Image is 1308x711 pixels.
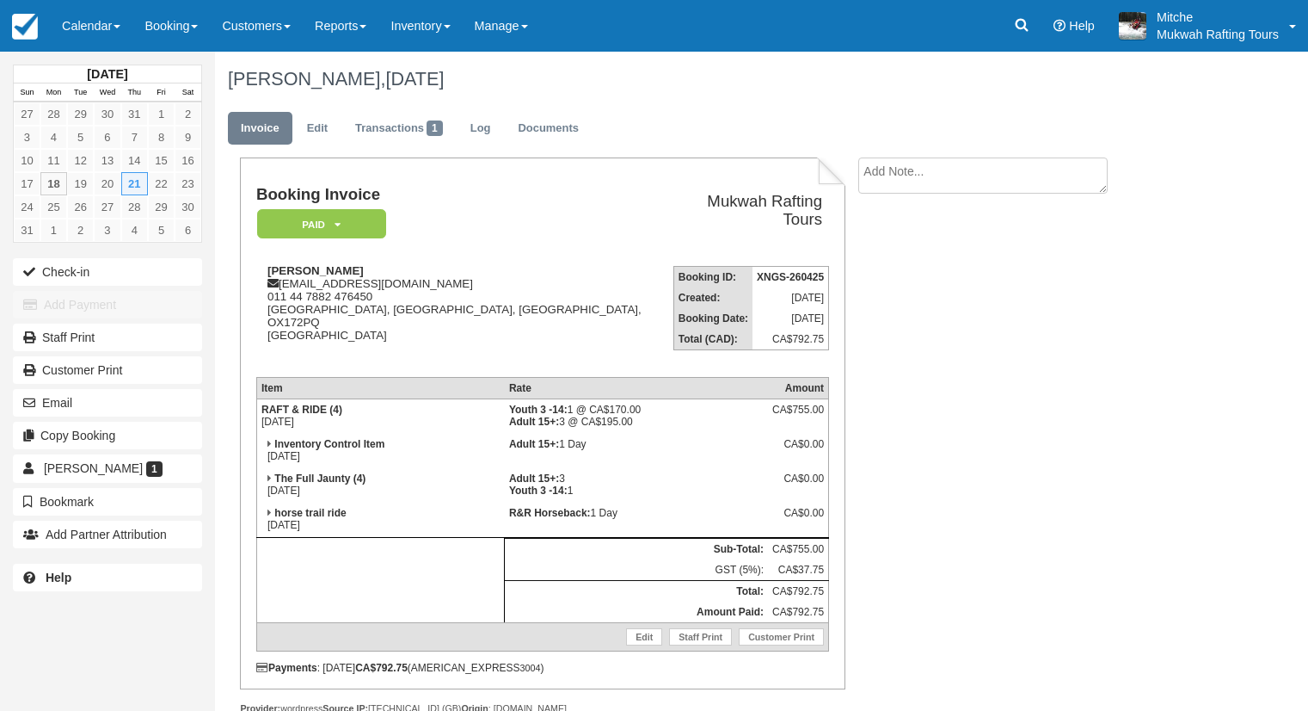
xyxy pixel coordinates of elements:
[626,628,662,646] a: Edit
[673,287,752,308] th: Created:
[509,473,559,485] strong: Adult 15+
[256,399,504,434] td: [DATE]
[739,628,824,646] a: Customer Print
[256,662,317,674] strong: Payments
[669,628,732,646] a: Staff Print
[1053,20,1065,32] i: Help
[40,172,67,195] a: 18
[768,580,829,602] td: CA$792.75
[509,438,559,450] strong: Adult 15+
[267,264,364,277] strong: [PERSON_NAME]
[256,503,504,538] td: [DATE]
[40,149,67,172] a: 11
[94,126,120,149] a: 6
[175,219,201,242] a: 6
[256,434,504,468] td: [DATE]
[175,83,201,102] th: Sat
[14,102,40,126] a: 27
[752,329,829,350] td: CA$792.75
[509,507,591,519] strong: R&R Horseback
[505,580,768,602] th: Total:
[768,538,829,560] td: CA$755.00
[772,473,824,498] div: CA$0.00
[505,468,768,503] td: 3 1
[40,195,67,219] a: 25
[757,271,824,283] strong: XNGS-260425
[12,14,38,40] img: checkfront-main-nav-mini-logo.png
[67,219,94,242] a: 2
[1119,12,1146,40] img: A1
[146,461,163,477] span: 1
[256,468,504,503] td: [DATE]
[505,399,768,434] td: 1 @ CA$170.00 3 @ CA$195.00
[94,195,120,219] a: 27
[94,172,120,195] a: 20
[13,521,202,548] button: Add Partner Attribution
[121,126,148,149] a: 7
[257,209,386,239] em: Paid
[40,102,67,126] a: 28
[509,485,568,497] strong: Youth 3 -14
[294,112,341,145] a: Edit
[67,172,94,195] a: 19
[148,195,175,219] a: 29
[13,356,202,384] a: Customer Print
[121,83,148,102] th: Thu
[67,102,94,126] a: 29
[40,126,67,149] a: 4
[13,422,202,449] button: Copy Booking
[14,83,40,102] th: Sun
[175,149,201,172] a: 16
[772,507,824,533] div: CA$0.00
[752,287,829,308] td: [DATE]
[14,172,40,195] a: 17
[505,560,768,581] td: GST (5%):
[768,602,829,623] td: CA$792.75
[44,461,143,475] span: [PERSON_NAME]
[274,438,384,450] strong: Inventory Control Item
[13,389,202,417] button: Email
[355,662,408,674] strong: CA$792.75
[274,507,346,519] strong: horse trail ride
[67,149,94,172] a: 12
[148,149,175,172] a: 15
[14,126,40,149] a: 3
[148,102,175,126] a: 1
[256,186,660,204] h1: Booking Invoice
[175,172,201,195] a: 23
[274,473,365,485] strong: The Full Jaunty (4)
[509,404,568,416] strong: Youth 3 -14
[673,267,752,288] th: Booking ID:
[94,219,120,242] a: 3
[121,172,148,195] a: 21
[228,69,1183,90] h1: [PERSON_NAME],
[175,126,201,149] a: 9
[772,438,824,464] div: CA$0.00
[13,488,202,516] button: Bookmark
[94,102,120,126] a: 30
[40,83,67,102] th: Mon
[667,193,822,228] h2: Mukwah Rafting Tours
[768,560,829,581] td: CA$37.75
[148,219,175,242] a: 5
[385,68,444,90] span: [DATE]
[121,219,148,242] a: 4
[673,329,752,350] th: Total (CAD):
[673,308,752,329] th: Booking Date:
[256,662,829,674] div: : [DATE] (AMERICAN_EXPRESS )
[14,149,40,172] a: 10
[520,663,541,673] small: 3004
[256,264,660,363] div: [EMAIL_ADDRESS][DOMAIN_NAME] 011 44 7882 476450 [GEOGRAPHIC_DATA], [GEOGRAPHIC_DATA], [GEOGRAPHIC...
[13,564,202,591] a: Help
[342,112,456,145] a: Transactions1
[1157,9,1279,26] p: Mitche
[67,195,94,219] a: 26
[94,83,120,102] th: Wed
[40,219,67,242] a: 1
[175,102,201,126] a: 2
[505,538,768,560] th: Sub-Total:
[87,67,127,81] strong: [DATE]
[13,324,202,351] a: Staff Print
[121,149,148,172] a: 14
[1069,19,1095,33] span: Help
